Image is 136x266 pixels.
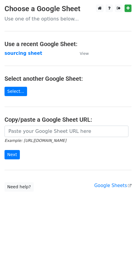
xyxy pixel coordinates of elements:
h4: Use a recent Google Sheet: [5,40,131,48]
input: Paste your Google Sheet URL here [5,126,128,137]
p: Use one of the options below... [5,16,131,22]
h4: Select another Google Sheet: [5,75,131,82]
a: sourcing sheet [5,51,42,56]
h3: Choose a Google Sheet [5,5,131,13]
input: Next [5,150,20,159]
a: Need help? [5,182,34,192]
small: View [80,51,89,56]
small: Example: [URL][DOMAIN_NAME] [5,138,66,143]
h4: Copy/paste a Google Sheet URL: [5,116,131,123]
iframe: Chat Widget [106,237,136,266]
a: View [74,51,89,56]
a: Select... [5,87,27,96]
a: Google Sheets [94,183,131,188]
